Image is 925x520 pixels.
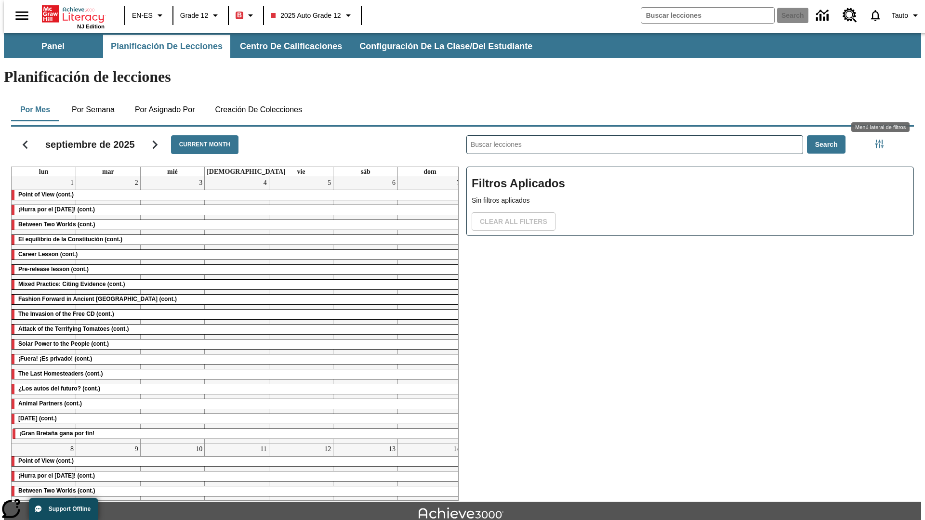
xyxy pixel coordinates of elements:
[267,7,357,24] button: Class: 2025 Auto Grade 12, Selecciona una clase
[851,122,910,132] div: Menú lateral de filtros
[18,296,177,302] span: Fashion Forward in Ancient Rome (cont.)
[326,177,333,189] a: 5 de septiembre de 2025
[29,498,98,520] button: Support Offline
[165,167,180,177] a: miércoles
[459,123,914,501] div: Buscar
[143,132,167,157] button: Seguir
[207,98,310,121] button: Creación de colecciones
[472,195,909,206] p: Sin filtros aplicados
[232,7,260,24] button: Boost El color de la clase es rojo. Cambiar el color de la clase.
[387,443,397,455] a: 13 de septiembre de 2025
[18,487,95,494] span: Between Two Worlds (cont.)
[12,220,462,230] div: Between Two Worlds (cont.)
[390,177,397,189] a: 6 de septiembre de 2025
[12,325,462,334] div: Attack of the Terrifying Tomatoes (cont.)
[467,136,803,154] input: Buscar lecciones
[132,11,153,21] span: EN-ES
[8,1,36,30] button: Abrir el menú lateral
[455,177,462,189] a: 7 de septiembre de 2025
[111,41,223,52] span: Planificación de lecciones
[18,457,74,464] span: Point of View (cont.)
[176,7,225,24] button: Grado: Grade 12, Elige un grado
[140,177,205,443] td: 3 de septiembre de 2025
[18,355,92,362] span: ¡Fuera! ¡Es privado! (cont.)
[12,384,462,394] div: ¿Los autos del futuro? (cont.)
[19,430,94,437] span: ¡Gran Bretaña gana por fin!
[18,400,82,407] span: Animal Partners (cont.)
[180,11,208,21] span: Grade 12
[205,167,288,177] a: jueves
[13,429,461,439] div: ¡Gran Bretaña gana por fin!
[888,7,925,24] button: Perfil/Configuración
[237,9,242,21] span: B
[11,98,59,121] button: Por mes
[422,167,438,177] a: domingo
[359,41,532,52] span: Configuración de la clase/del estudiante
[18,385,100,392] span: ¿Los autos del futuro? (cont.)
[18,236,122,243] span: El equilibrio de la Constitución (cont.)
[37,167,50,177] a: lunes
[49,506,91,512] span: Support Offline
[12,354,462,364] div: ¡Fuera! ¡Es privado! (cont.)
[18,472,95,479] span: ¡Hurra por el Día de la Constitución! (cont.)
[269,177,333,443] td: 5 de septiembre de 2025
[127,98,203,121] button: Por asignado por
[262,177,269,189] a: 4 de septiembre de 2025
[128,7,170,24] button: Language: EN-ES, Selecciona un idioma
[810,2,837,29] a: Centro de información
[641,8,774,23] input: search field
[12,190,462,200] div: Point of View (cont.)
[77,24,105,29] span: NJ Edition
[18,311,114,317] span: The Invasion of the Free CD (cont.)
[12,205,462,215] div: ¡Hurra por el Día de la Constitución! (cont.)
[12,310,462,319] div: The Invasion of the Free CD (cont.)
[100,167,116,177] a: martes
[4,33,921,58] div: Subbarra de navegación
[12,414,462,424] div: Día del Trabajo (cont.)
[133,443,140,455] a: 9 de septiembre de 2025
[133,177,140,189] a: 2 de septiembre de 2025
[352,35,540,58] button: Configuración de la clase/del estudiante
[68,177,76,189] a: 1 de septiembre de 2025
[4,35,541,58] div: Subbarra de navegación
[466,167,914,236] div: Filtros Aplicados
[45,139,135,150] h2: septiembre de 2025
[295,167,307,177] a: viernes
[12,399,462,409] div: Animal Partners (cont.)
[64,98,122,121] button: Por semana
[12,456,462,466] div: Point of View (cont.)
[892,11,908,21] span: Tauto
[18,340,109,347] span: Solar Power to the People (cont.)
[41,41,65,52] span: Panel
[18,266,89,273] span: Pre-release lesson (cont.)
[12,339,462,349] div: Solar Power to the People (cont.)
[3,123,459,501] div: Calendario
[12,280,462,289] div: Mixed Practice: Citing Evidence (cont.)
[12,250,462,260] div: Career Lesson (cont.)
[807,135,846,154] button: Search
[12,235,462,245] div: El equilibrio de la Constitución (cont.)
[258,443,268,455] a: 11 de septiembre de 2025
[171,135,238,154] button: Current Month
[18,325,129,332] span: Attack of the Terrifying Tomatoes (cont.)
[870,134,889,154] button: Menú lateral de filtros
[271,11,341,21] span: 2025 Auto Grade 12
[205,177,269,443] td: 4 de septiembre de 2025
[12,486,462,496] div: Between Two Worlds (cont.)
[12,295,462,304] div: Fashion Forward in Ancient Rome (cont.)
[12,471,462,481] div: ¡Hurra por el Día de la Constitución! (cont.)
[18,251,78,258] span: Career Lesson (cont.)
[5,35,101,58] button: Panel
[18,221,95,228] span: Between Two Worlds (cont.)
[358,167,372,177] a: sábado
[333,177,398,443] td: 6 de septiembre de 2025
[397,177,462,443] td: 7 de septiembre de 2025
[232,35,350,58] button: Centro de calificaciones
[18,415,57,422] span: Día del Trabajo (cont.)
[197,177,204,189] a: 3 de septiembre de 2025
[18,206,95,213] span: ¡Hurra por el Día de la Constitución! (cont.)
[12,177,76,443] td: 1 de septiembre de 2025
[42,3,105,29] div: Portada
[240,41,342,52] span: Centro de calificaciones
[13,132,38,157] button: Regresar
